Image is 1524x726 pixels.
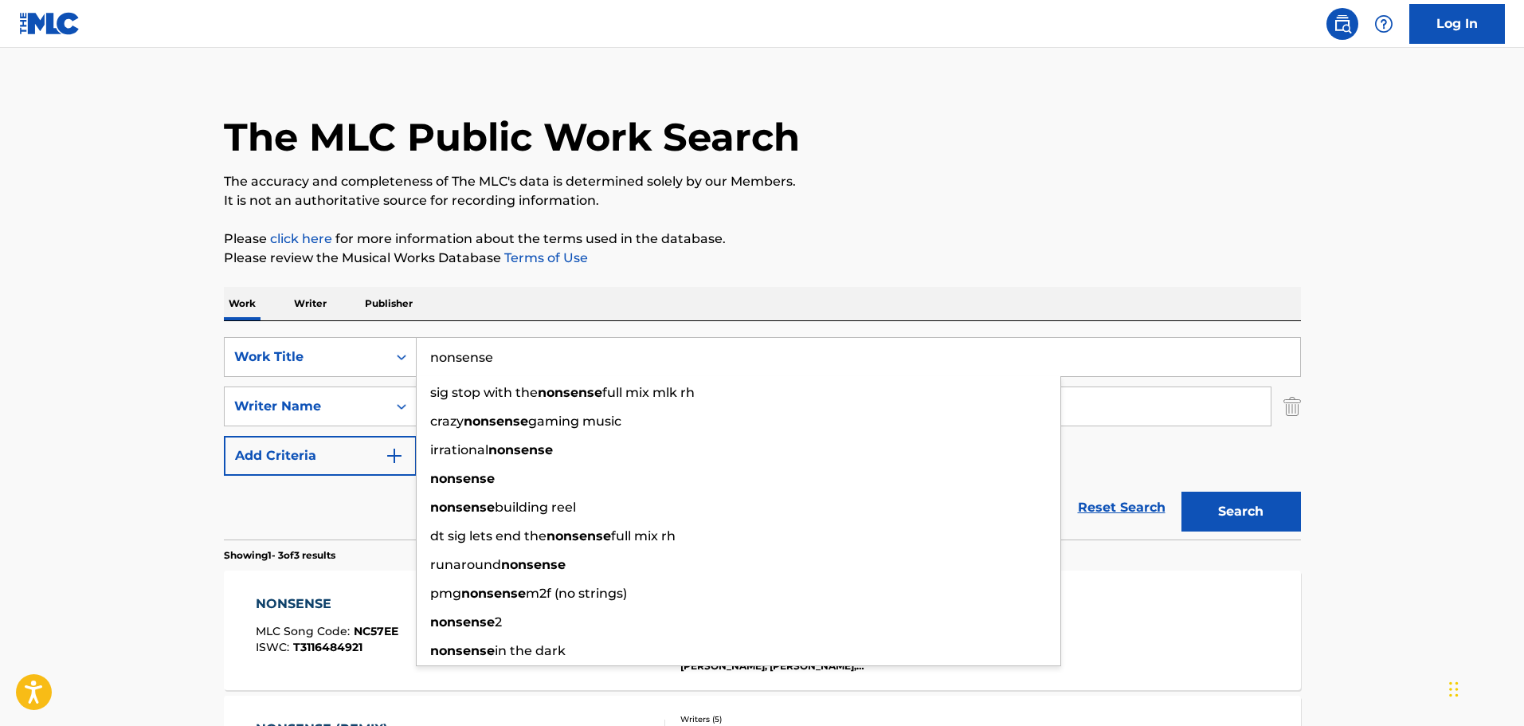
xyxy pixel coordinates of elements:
[488,442,553,457] strong: nonsense
[430,385,538,400] span: sig stop with the
[495,500,576,515] span: building reel
[256,595,398,614] div: NONSENSE
[430,500,495,515] strong: nonsense
[1326,8,1358,40] a: Public Search
[430,643,495,658] strong: nonsense
[270,231,332,246] a: click here
[224,230,1301,249] p: Please for more information about the terms used in the database.
[360,287,417,320] p: Publisher
[1283,387,1301,426] img: Delete Criterion
[234,397,378,416] div: Writer Name
[224,548,335,563] p: Showing 1 - 3 of 3 results
[1444,649,1524,726] iframe: Chat Widget
[224,249,1301,268] p: Please review the Musical Works Database
[501,557,566,572] strong: nonsense
[1333,14,1352,33] img: search
[430,586,461,601] span: pmg
[680,713,921,725] div: Writers ( 5 )
[528,414,621,429] span: gaming music
[224,113,800,161] h1: The MLC Public Work Search
[256,640,293,654] span: ISWC :
[547,528,611,544] strong: nonsense
[224,287,261,320] p: Work
[234,347,378,367] div: Work Title
[224,436,417,476] button: Add Criteria
[464,414,528,429] strong: nonsense
[430,614,495,630] strong: nonsense
[430,557,501,572] span: runaround
[224,191,1301,210] p: It is not an authoritative source for recording information.
[224,571,1301,690] a: NONSENSEMLC Song Code:NC57EEISWC:T3116484921Writers (3)[PERSON_NAME] [PERSON_NAME] [PERSON_NAME],...
[602,385,695,400] span: full mix mlk rh
[354,624,398,638] span: NC57EE
[1409,4,1505,44] a: Log In
[19,12,80,35] img: MLC Logo
[256,624,354,638] span: MLC Song Code :
[430,414,464,429] span: crazy
[385,446,404,465] img: 9d2ae6d4665cec9f34b9.svg
[495,614,502,630] span: 2
[430,528,547,544] span: dt sig lets end the
[1449,665,1459,713] div: Drag
[430,471,495,486] strong: nonsense
[224,337,1301,540] form: Search Form
[1070,490,1173,525] a: Reset Search
[501,250,588,265] a: Terms of Use
[526,586,627,601] span: m2f (no strings)
[611,528,676,544] span: full mix rh
[1181,492,1301,532] button: Search
[1368,8,1400,40] div: Help
[495,643,566,658] span: in the dark
[430,442,488,457] span: irrational
[1374,14,1393,33] img: help
[461,586,526,601] strong: nonsense
[224,172,1301,191] p: The accuracy and completeness of The MLC's data is determined solely by our Members.
[289,287,331,320] p: Writer
[293,640,362,654] span: T3116484921
[538,385,602,400] strong: nonsense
